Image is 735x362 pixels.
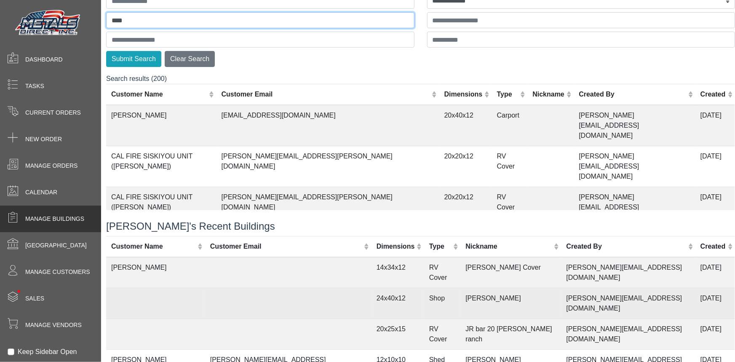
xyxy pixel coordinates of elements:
[465,241,552,252] div: Nickname
[695,146,735,187] td: [DATE]
[561,319,695,349] td: [PERSON_NAME][EMAIL_ADDRESS][DOMAIN_NAME]
[424,288,461,319] td: Shop
[460,319,561,349] td: JR bar 20 [PERSON_NAME] ranch
[377,241,415,252] div: Dimensions
[25,55,63,64] span: Dashboard
[492,187,528,228] td: RV Cover
[216,187,439,228] td: [PERSON_NAME][EMAIL_ADDRESS][PERSON_NAME][DOMAIN_NAME]
[700,241,726,252] div: Created
[372,288,424,319] td: 24x40x12
[25,161,78,170] span: Manage Orders
[695,288,735,319] td: [DATE]
[25,294,44,303] span: Sales
[695,319,735,349] td: [DATE]
[424,257,461,288] td: RV Cover
[25,108,81,117] span: Current Orders
[25,321,82,330] span: Manage Vendors
[561,288,695,319] td: [PERSON_NAME][EMAIL_ADDRESS][DOMAIN_NAME]
[574,146,695,187] td: [PERSON_NAME][EMAIL_ADDRESS][DOMAIN_NAME]
[424,319,461,349] td: RV Cover
[460,288,561,319] td: [PERSON_NAME]
[210,241,362,252] div: Customer Email
[106,257,205,288] td: [PERSON_NAME]
[106,105,216,146] td: [PERSON_NAME]
[111,241,195,252] div: Customer Name
[106,51,161,67] button: Submit Search
[25,82,44,91] span: Tasks
[106,220,735,233] h4: [PERSON_NAME]'s Recent Buildings
[25,215,84,223] span: Manage Buildings
[439,146,492,187] td: 20x20x12
[372,257,424,288] td: 14x34x12
[567,241,686,252] div: Created By
[695,105,735,146] td: [DATE]
[439,187,492,228] td: 20x20x12
[700,89,726,99] div: Created
[439,105,492,146] td: 20x40x12
[574,187,695,228] td: [PERSON_NAME][EMAIL_ADDRESS][DOMAIN_NAME]
[25,188,57,197] span: Calendar
[695,257,735,288] td: [DATE]
[106,187,216,228] td: CAL FIRE SISKIYOU UNIT ([PERSON_NAME])
[492,105,528,146] td: Carport
[8,278,29,305] span: •
[372,319,424,349] td: 20x25x15
[25,241,87,250] span: [GEOGRAPHIC_DATA]
[532,89,564,99] div: Nickname
[574,105,695,146] td: [PERSON_NAME][EMAIL_ADDRESS][DOMAIN_NAME]
[429,241,451,252] div: Type
[165,51,215,67] button: Clear Search
[25,268,90,276] span: Manage Customers
[444,89,483,99] div: Dimensions
[222,89,430,99] div: Customer Email
[492,146,528,187] td: RV Cover
[25,135,62,144] span: New Order
[216,146,439,187] td: [PERSON_NAME][EMAIL_ADDRESS][PERSON_NAME][DOMAIN_NAME]
[106,74,735,210] div: Search results (200)
[106,146,216,187] td: CAL FIRE SISKIYOU UNIT ([PERSON_NAME])
[561,257,695,288] td: [PERSON_NAME][EMAIL_ADDRESS][DOMAIN_NAME]
[111,89,207,99] div: Customer Name
[18,347,77,357] label: Keep Sidebar Open
[695,187,735,228] td: [DATE]
[460,257,561,288] td: [PERSON_NAME] Cover
[216,105,439,146] td: [EMAIL_ADDRESS][DOMAIN_NAME]
[579,89,686,99] div: Created By
[497,89,518,99] div: Type
[13,8,84,39] img: Metals Direct Inc Logo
